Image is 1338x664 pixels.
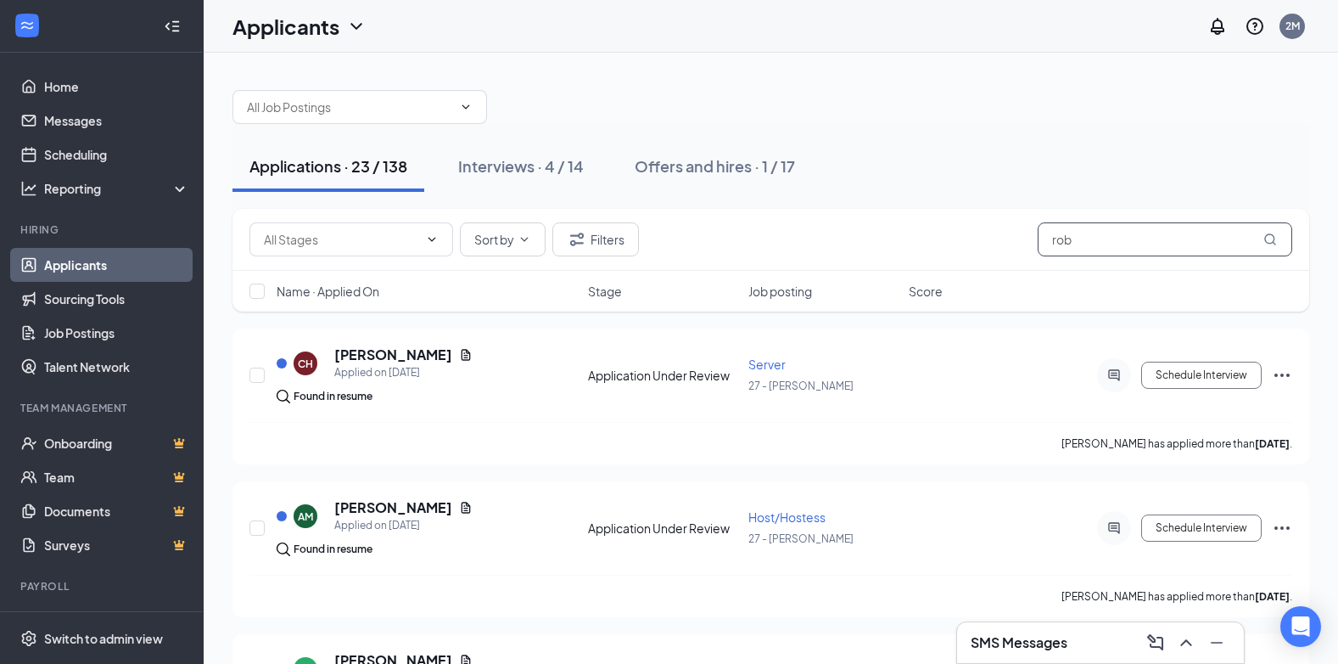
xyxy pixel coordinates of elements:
[277,543,290,556] img: search.bf7aa3482b7795d4f01b.svg
[20,579,186,594] div: Payroll
[1176,633,1196,653] svg: ChevronUp
[1142,629,1169,656] button: ComposeMessage
[346,16,367,37] svg: ChevronDown
[588,520,738,537] div: Application Under Review
[1104,521,1124,535] svg: ActiveChat
[1145,633,1166,653] svg: ComposeMessage
[247,98,452,116] input: All Job Postings
[1203,629,1230,656] button: Minimize
[298,357,313,371] div: CH
[1141,362,1262,389] button: Schedule Interview
[1038,222,1292,256] input: Search in applications
[334,517,473,534] div: Applied on [DATE]
[277,390,290,403] img: search.bf7aa3482b7795d4f01b.svg
[44,630,163,647] div: Switch to admin view
[567,229,587,250] svg: Filter
[1255,590,1290,603] b: [DATE]
[44,104,189,138] a: Messages
[249,155,407,177] div: Applications · 23 / 138
[334,498,452,517] h5: [PERSON_NAME]
[44,350,189,384] a: Talent Network
[909,283,943,300] span: Score
[459,501,473,515] svg: Document
[20,630,37,647] svg: Settings
[44,180,190,197] div: Reporting
[748,283,812,300] span: Job posting
[458,155,584,177] div: Interviews · 4 / 14
[425,233,439,246] svg: ChevronDown
[1255,437,1290,450] b: [DATE]
[294,388,372,405] div: Found in resume
[20,180,37,197] svg: Analysis
[1263,233,1277,246] svg: MagnifyingGlass
[44,494,189,528] a: DocumentsCrown
[44,70,189,104] a: Home
[294,541,372,558] div: Found in resume
[1285,19,1300,33] div: 2M
[334,364,473,381] div: Applied on [DATE]
[1272,518,1292,538] svg: Ellipses
[44,528,189,562] a: SurveysCrown
[552,222,639,256] button: Filter Filters
[44,605,189,639] a: PayrollCrown
[1061,436,1292,451] p: [PERSON_NAME] has applied more than .
[748,380,854,392] span: 27 - [PERSON_NAME]
[298,509,313,524] div: AM
[44,316,189,350] a: Job Postings
[459,348,473,362] svg: Document
[459,100,473,114] svg: ChevronDown
[44,248,189,282] a: Applicants
[1061,589,1292,604] p: [PERSON_NAME] has applied more than .
[19,17,36,34] svg: WorkstreamLogo
[20,222,186,237] div: Hiring
[1173,629,1200,656] button: ChevronUp
[232,12,339,41] h1: Applicants
[1104,369,1124,382] svg: ActiveChat
[460,222,546,256] button: Sort byChevronDown
[44,282,189,316] a: Sourcing Tools
[635,155,795,177] div: Offers and hires · 1 / 17
[1245,16,1265,37] svg: QuestionInfo
[1280,606,1321,647] div: Open Intercom Messenger
[1207,16,1228,37] svg: Notifications
[748,509,826,525] span: Host/Hostess
[1272,365,1292,385] svg: Ellipses
[748,357,786,372] span: Server
[1141,515,1262,542] button: Schedule Interview
[518,233,531,246] svg: ChevronDown
[1206,633,1227,653] svg: Minimize
[588,367,738,384] div: Application Under Review
[334,346,452,364] h5: [PERSON_NAME]
[264,230,418,249] input: All Stages
[44,460,189,494] a: TeamCrown
[971,633,1067,652] h3: SMS Messages
[20,401,186,415] div: Team Management
[748,532,854,545] span: 27 - [PERSON_NAME]
[44,138,189,172] a: Scheduling
[588,283,622,300] span: Stage
[474,234,514,245] span: Sort by
[277,283,379,300] span: Name · Applied On
[44,426,189,460] a: OnboardingCrown
[164,18,181,35] svg: Collapse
